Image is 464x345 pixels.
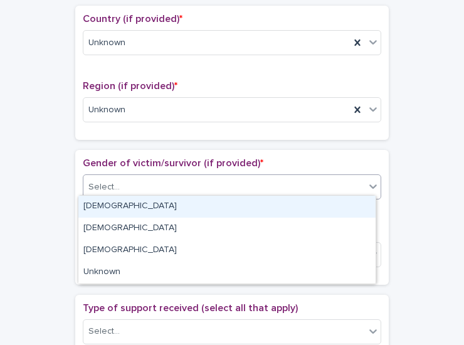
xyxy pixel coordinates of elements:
div: Select... [88,181,120,194]
span: Unknown [88,36,125,50]
span: Region (if provided) [83,81,177,91]
div: Non-binary [78,240,376,262]
div: Male [78,218,376,240]
span: Country (if provided) [83,14,182,24]
span: Unknown [88,103,125,117]
div: Female [78,196,376,218]
span: Gender of victim/survivor (if provided) [83,158,263,168]
span: Type of support received (select all that apply) [83,303,298,313]
div: Unknown [78,262,376,284]
div: Select... [88,325,120,338]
